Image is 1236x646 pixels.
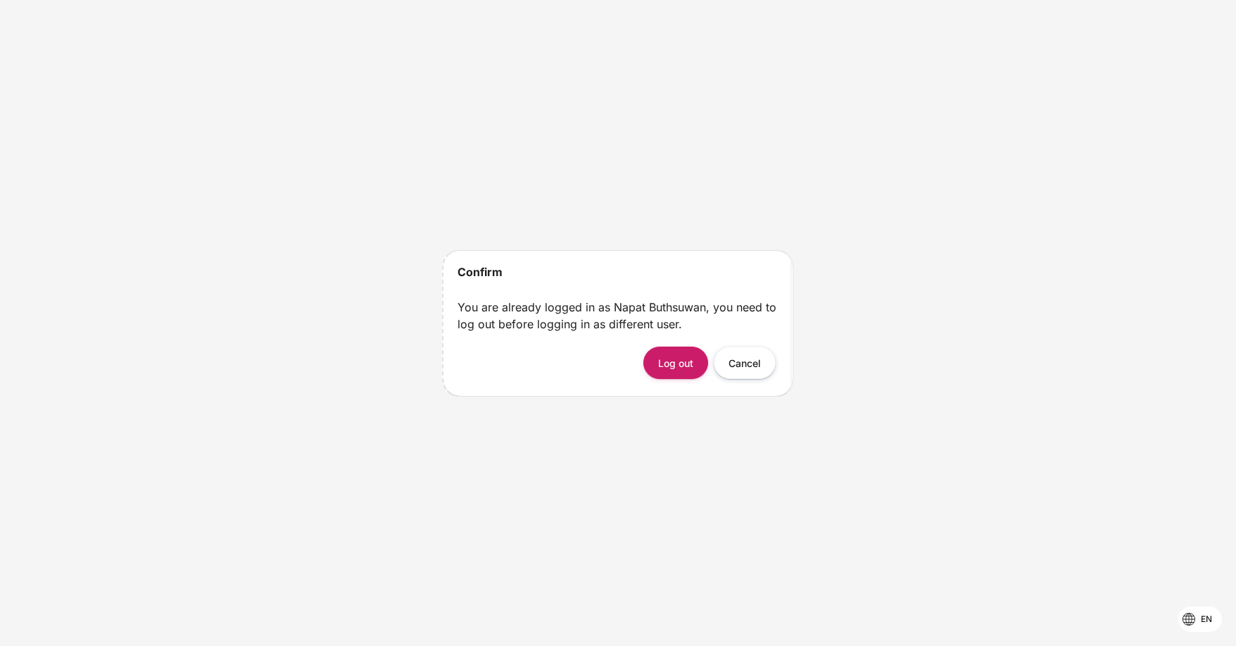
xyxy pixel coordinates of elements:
button: Languages [1178,607,1222,632]
p: You are already logged in as Napat Buthsuwan, you need to log out before logging in as different ... [458,299,778,333]
span: en [1201,613,1212,626]
button: Cancel [714,347,776,378]
h4: Confirm [458,265,503,280]
button: Log out [643,347,708,378]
